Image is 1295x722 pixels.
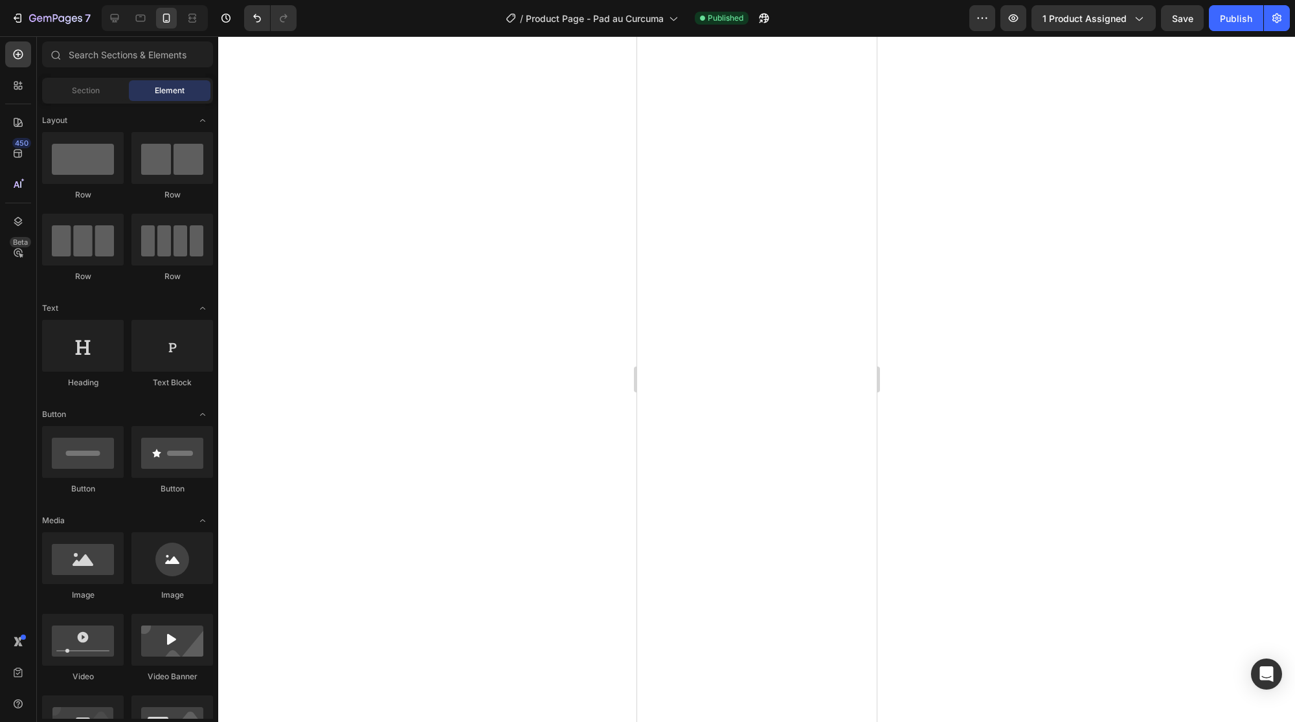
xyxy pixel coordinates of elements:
button: 1 product assigned [1031,5,1156,31]
p: 7 [85,10,91,26]
span: Toggle open [192,298,213,319]
div: Beta [10,237,31,247]
span: Product Page - Pad au Curcuma [526,12,664,25]
span: Toggle open [192,404,213,425]
div: Button [131,483,213,495]
div: Row [131,271,213,282]
span: Save [1172,13,1193,24]
span: Toggle open [192,510,213,531]
span: Section [72,85,100,96]
span: Button [42,409,66,420]
div: Row [42,189,124,201]
span: Layout [42,115,67,126]
div: Heading [42,377,124,389]
button: Save [1161,5,1204,31]
input: Search Sections & Elements [42,41,213,67]
div: Video [42,671,124,683]
div: Video Banner [131,671,213,683]
div: Open Intercom Messenger [1251,659,1282,690]
div: Publish [1220,12,1252,25]
iframe: Design area [637,36,877,722]
div: Image [42,589,124,601]
span: Element [155,85,185,96]
div: Row [131,189,213,201]
div: Image [131,589,213,601]
div: Button [42,483,124,495]
div: Row [42,271,124,282]
div: Text Block [131,377,213,389]
button: Publish [1209,5,1263,31]
span: Text [42,302,58,314]
span: / [520,12,523,25]
div: 450 [12,138,31,148]
button: 7 [5,5,96,31]
div: Undo/Redo [244,5,297,31]
span: Published [708,12,743,24]
span: Media [42,515,65,526]
span: 1 product assigned [1042,12,1127,25]
span: Toggle open [192,110,213,131]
